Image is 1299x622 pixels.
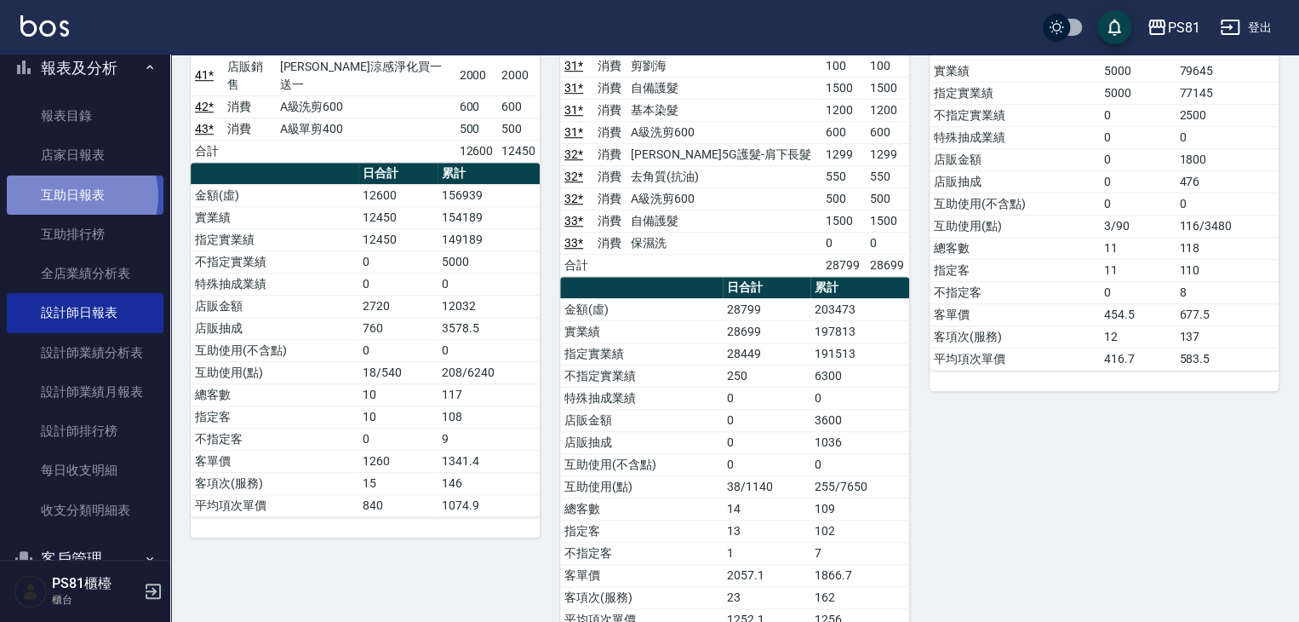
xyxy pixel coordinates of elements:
td: 18/540 [358,361,438,383]
p: 櫃台 [52,592,139,608]
td: 0 [810,387,909,409]
td: 149189 [438,228,540,251]
td: 指定實業績 [560,343,723,365]
td: 550 [821,165,865,187]
td: 600 [821,121,865,143]
td: 合計 [191,140,223,162]
td: 23 [723,586,810,608]
a: 設計師業績分析表 [7,333,163,372]
td: 583.5 [1175,348,1279,370]
td: 0 [1100,104,1175,126]
td: 總客數 [930,237,1100,259]
td: 客項次(服務) [930,325,1100,348]
td: 店販抽成 [930,170,1100,193]
td: 10 [358,383,438,406]
td: 3578.5 [438,317,540,339]
td: 100 [866,55,909,77]
td: 互助使用(不含點) [930,193,1100,215]
td: 500 [455,118,497,140]
td: 0 [810,453,909,475]
td: 250 [723,365,810,387]
a: 每日收支明細 [7,451,163,490]
button: 登出 [1213,12,1279,43]
td: 677.5 [1175,303,1279,325]
th: 累計 [438,163,540,185]
a: 全店業績分析表 [7,254,163,293]
td: 客單價 [191,450,358,472]
td: 5000 [1100,60,1175,82]
td: 2720 [358,295,438,317]
td: 1500 [821,210,865,232]
td: 1260 [358,450,438,472]
td: 指定客 [560,520,723,542]
td: A級洗剪600 [627,187,821,210]
td: 3600 [810,409,909,431]
td: 實業績 [560,320,723,343]
td: 0 [438,273,540,295]
td: 154189 [438,206,540,228]
td: 平均項次單價 [191,494,358,516]
a: 收支分類明細表 [7,491,163,530]
td: 0 [866,232,909,254]
td: 1200 [821,99,865,121]
td: [PERSON_NAME]涼感淨化買一送一 [275,55,455,95]
td: [PERSON_NAME]5G護髮-肩下長髮 [627,143,821,165]
td: 消費 [593,77,627,99]
td: 146 [438,472,540,494]
td: 9 [438,428,540,450]
td: 0 [723,453,810,475]
td: 0 [1175,126,1279,148]
td: 消費 [593,121,627,143]
td: 消費 [593,232,627,254]
td: 消費 [593,55,627,77]
a: 互助排行榜 [7,215,163,254]
td: 消費 [593,99,627,121]
td: 500 [497,118,540,140]
a: 互助日報表 [7,176,163,215]
td: 不指定客 [930,281,1100,303]
td: 0 [358,251,438,273]
td: 500 [866,187,909,210]
td: 102 [810,520,909,542]
td: 指定客 [191,406,358,428]
table: a dense table [930,16,1279,371]
td: 162 [810,586,909,608]
td: 191513 [810,343,909,365]
td: 0 [1100,281,1175,303]
td: 總客數 [560,498,723,520]
td: 476 [1175,170,1279,193]
td: 100 [821,55,865,77]
td: 不指定實業績 [560,365,723,387]
td: 118 [1175,237,1279,259]
td: 38/1140 [723,475,810,498]
img: Logo [20,15,69,37]
td: 合計 [560,254,593,276]
td: 店販抽成 [560,431,723,453]
td: 指定客 [930,259,1100,281]
td: 保濕洗 [627,232,821,254]
button: 報表及分析 [7,46,163,90]
td: A級洗剪600 [627,121,821,143]
td: 店販抽成 [191,317,358,339]
button: 客戶管理 [7,537,163,581]
td: 不指定實業績 [191,251,358,273]
td: 5000 [1100,82,1175,104]
td: 8 [1175,281,1279,303]
td: 0 [438,339,540,361]
td: 12600 [358,184,438,206]
td: 500 [821,187,865,210]
td: 3/90 [1100,215,1175,237]
td: 不指定實業績 [930,104,1100,126]
td: 0 [723,431,810,453]
td: 1341.4 [438,450,540,472]
a: 設計師日報表 [7,293,163,332]
td: 指定實業績 [191,228,358,251]
td: 1299 [821,143,865,165]
td: 6300 [810,365,909,387]
td: 208/6240 [438,361,540,383]
td: 1866.7 [810,564,909,586]
td: 互助使用(不含點) [191,339,358,361]
td: 0 [1100,170,1175,193]
td: 760 [358,317,438,339]
td: 0 [358,428,438,450]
